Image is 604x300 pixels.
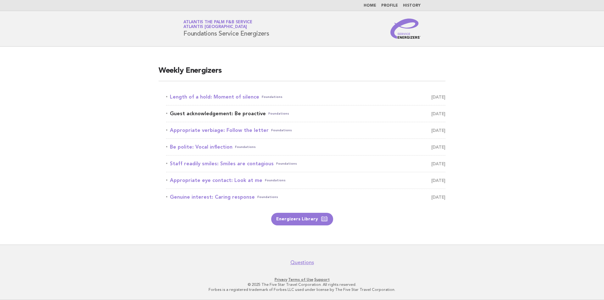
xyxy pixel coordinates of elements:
[166,193,445,201] a: Genuine interest: Caring responseFoundations [DATE]
[314,277,330,282] a: Support
[431,176,445,185] span: [DATE]
[183,20,252,29] a: Atlantis the Palm F&B ServiceAtlantis [GEOGRAPHIC_DATA]
[166,126,445,135] a: Appropriate verbiage: Follow the letterFoundations [DATE]
[431,193,445,201] span: [DATE]
[403,4,421,8] a: History
[166,176,445,185] a: Appropriate eye contact: Look at meFoundations [DATE]
[257,193,278,201] span: Foundations
[276,159,297,168] span: Foundations
[109,282,495,287] p: © 2025 The Five Star Travel Corporation. All rights reserved.
[166,109,445,118] a: Guest acknowledgement: Be proactiveFoundations [DATE]
[109,277,495,282] p: · ·
[262,93,282,101] span: Foundations
[159,66,445,81] h2: Weekly Energizers
[431,93,445,101] span: [DATE]
[183,20,269,37] h1: Foundations Service Energizers
[235,143,256,151] span: Foundations
[288,277,313,282] a: Terms of Use
[381,4,398,8] a: Profile
[265,176,286,185] span: Foundations
[364,4,376,8] a: Home
[166,143,445,151] a: Be polite: Vocal inflectionFoundations [DATE]
[271,126,292,135] span: Foundations
[166,159,445,168] a: Staff readily smiles: Smiles are contagiousFoundations [DATE]
[431,143,445,151] span: [DATE]
[166,93,445,101] a: Length of a hold: Moment of silenceFoundations [DATE]
[271,213,333,225] a: Energizers Library
[431,159,445,168] span: [DATE]
[290,259,314,266] a: Questions
[109,287,495,292] p: Forbes is a registered trademark of Forbes LLC used under license by The Five Star Travel Corpora...
[431,126,445,135] span: [DATE]
[268,109,289,118] span: Foundations
[431,109,445,118] span: [DATE]
[390,19,421,39] img: Service Energizers
[275,277,287,282] a: Privacy
[183,25,247,29] span: Atlantis [GEOGRAPHIC_DATA]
